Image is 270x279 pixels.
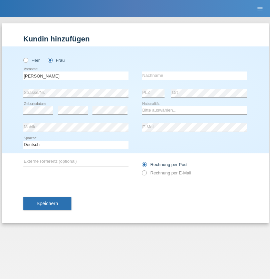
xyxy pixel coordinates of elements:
[142,170,191,175] label: Rechnung per E-Mail
[257,5,263,12] i: menu
[23,58,40,63] label: Herr
[253,6,267,10] a: menu
[48,58,65,63] label: Frau
[142,162,146,170] input: Rechnung per Post
[142,162,188,167] label: Rechnung per Post
[142,170,146,179] input: Rechnung per E-Mail
[23,35,247,43] h1: Kundin hinzufügen
[23,58,28,62] input: Herr
[37,201,58,206] span: Speichern
[23,197,71,210] button: Speichern
[48,58,52,62] input: Frau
